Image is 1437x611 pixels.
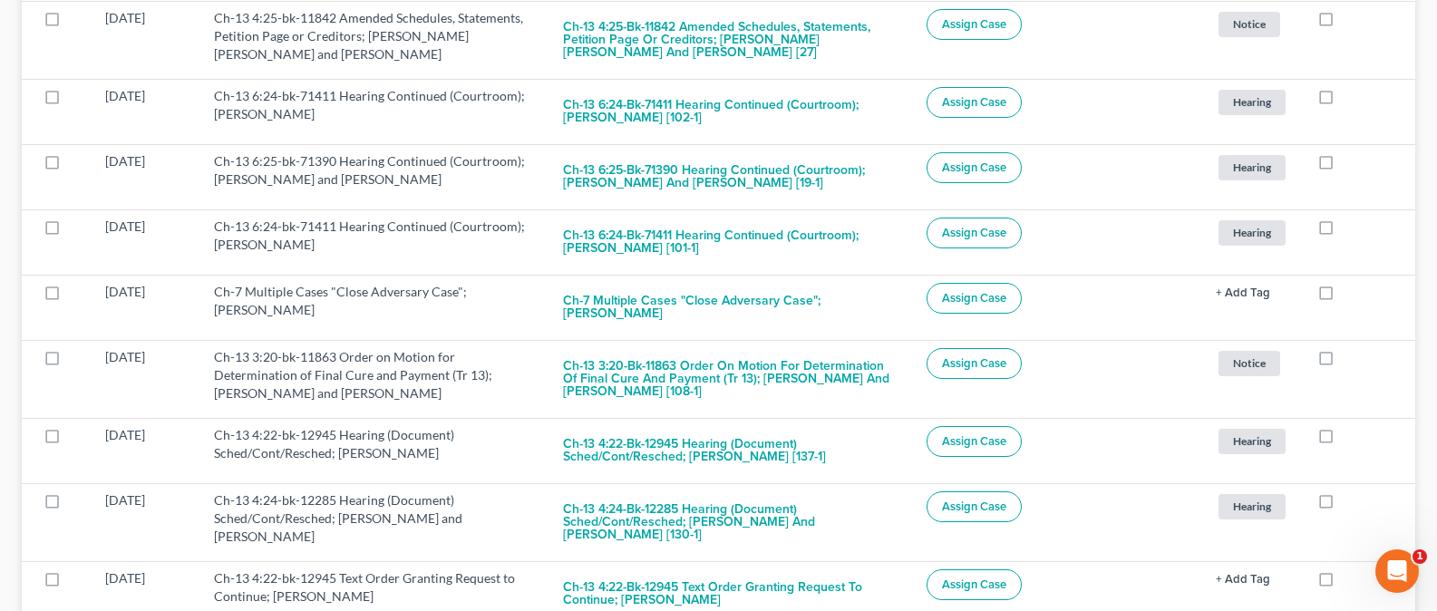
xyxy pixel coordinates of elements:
[1413,549,1427,564] span: 1
[942,160,1006,175] span: Assign Case
[199,209,549,275] td: Ch-13 6:24-bk-71411 Hearing Continued (Courtroom); [PERSON_NAME]
[91,1,199,79] td: [DATE]
[927,152,1022,183] button: Assign Case
[1216,87,1288,117] a: Hearing
[91,144,199,209] td: [DATE]
[199,79,549,144] td: Ch-13 6:24-bk-71411 Hearing Continued (Courtroom); [PERSON_NAME]
[563,426,898,475] button: Ch-13 4:22-bk-12945 Hearing (Document) Sched/Cont/Resched; [PERSON_NAME] [137-1]
[91,79,199,144] td: [DATE]
[1219,351,1280,375] span: Notice
[942,356,1006,371] span: Assign Case
[927,9,1022,40] button: Assign Case
[1216,9,1288,39] a: Notice
[91,209,199,275] td: [DATE]
[1219,429,1286,453] span: Hearing
[1375,549,1419,593] iframe: Intercom live chat
[942,226,1006,240] span: Assign Case
[91,418,199,483] td: [DATE]
[199,418,549,483] td: Ch-13 4:22-bk-12945 Hearing (Document) Sched/Cont/Resched; [PERSON_NAME]
[563,152,898,201] button: Ch-13 6:25-bk-71390 Hearing Continued (Courtroom); [PERSON_NAME] and [PERSON_NAME] [19-1]
[199,1,549,79] td: Ch-13 4:25-bk-11842 Amended Schedules, Statements, Petition Page or Creditors; [PERSON_NAME] [PER...
[1216,283,1288,301] a: + Add Tag
[563,348,898,410] button: Ch-13 3:20-bk-11863 Order on Motion for Determination of Final Cure and Payment (Tr 13); [PERSON_...
[1219,220,1286,245] span: Hearing
[942,577,1006,592] span: Assign Case
[942,434,1006,449] span: Assign Case
[91,275,199,340] td: [DATE]
[1216,569,1288,587] a: + Add Tag
[942,291,1006,305] span: Assign Case
[927,218,1022,248] button: Assign Case
[927,569,1022,600] button: Assign Case
[927,426,1022,457] button: Assign Case
[563,87,898,136] button: Ch-13 6:24-bk-71411 Hearing Continued (Courtroom); [PERSON_NAME] [102-1]
[91,340,199,418] td: [DATE]
[563,491,898,553] button: Ch-13 4:24-bk-12285 Hearing (Document) Sched/Cont/Resched; [PERSON_NAME] and [PERSON_NAME] [130-1]
[91,483,199,561] td: [DATE]
[1216,426,1288,456] a: Hearing
[1216,574,1270,586] button: + Add Tag
[927,87,1022,118] button: Assign Case
[563,283,898,332] button: Ch-7 Multiple Cases "Close Adversary Case"; [PERSON_NAME]
[1219,90,1286,114] span: Hearing
[942,17,1006,32] span: Assign Case
[1216,287,1270,299] button: + Add Tag
[199,340,549,418] td: Ch-13 3:20-bk-11863 Order on Motion for Determination of Final Cure and Payment (Tr 13); [PERSON_...
[1219,155,1286,179] span: Hearing
[1219,12,1280,36] span: Notice
[927,283,1022,314] button: Assign Case
[563,9,898,71] button: Ch-13 4:25-bk-11842 Amended Schedules, Statements, Petition Page or Creditors; [PERSON_NAME] [PER...
[1219,494,1286,519] span: Hearing
[1216,218,1288,247] a: Hearing
[1216,152,1288,182] a: Hearing
[942,95,1006,110] span: Assign Case
[199,144,549,209] td: Ch-13 6:25-bk-71390 Hearing Continued (Courtroom); [PERSON_NAME] and [PERSON_NAME]
[199,483,549,561] td: Ch-13 4:24-bk-12285 Hearing (Document) Sched/Cont/Resched; [PERSON_NAME] and [PERSON_NAME]
[1216,348,1288,378] a: Notice
[1216,491,1288,521] a: Hearing
[563,218,898,267] button: Ch-13 6:24-bk-71411 Hearing Continued (Courtroom); [PERSON_NAME] [101-1]
[927,348,1022,379] button: Assign Case
[199,275,549,340] td: Ch-7 Multiple Cases "Close Adversary Case"; [PERSON_NAME]
[942,499,1006,514] span: Assign Case
[927,491,1022,522] button: Assign Case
